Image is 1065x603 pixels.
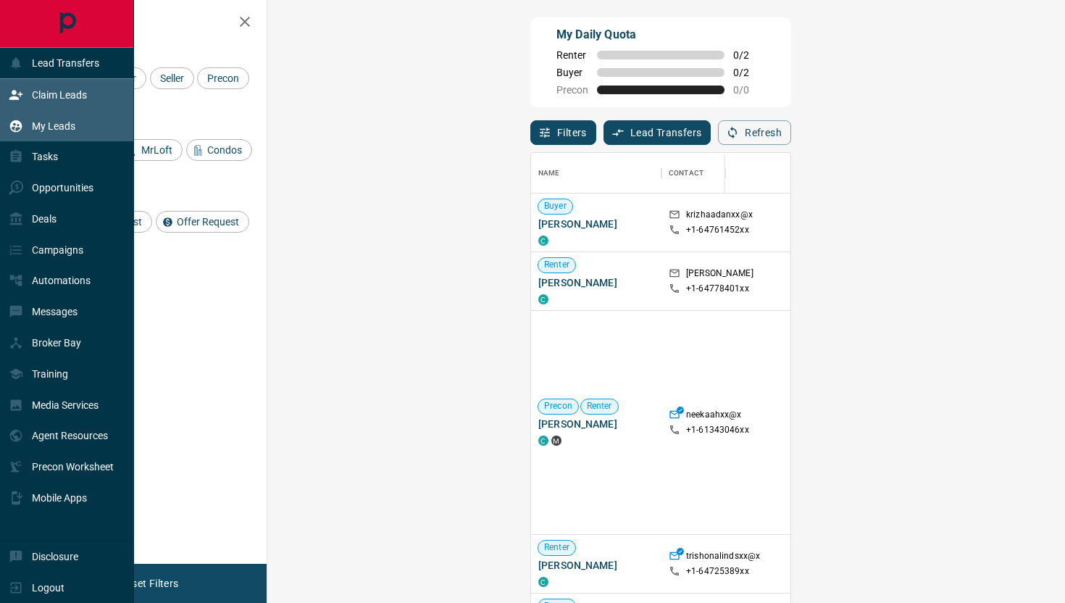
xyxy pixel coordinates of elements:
[686,283,749,295] p: +1- 64778401xx
[202,144,247,156] span: Condos
[556,67,588,78] span: Buyer
[538,275,654,290] span: [PERSON_NAME]
[538,236,548,246] div: condos.ca
[686,565,749,578] p: +1- 64725389xx
[686,424,749,436] p: +1- 61343046xx
[46,14,252,32] h2: Filters
[538,436,548,446] div: condos.ca
[538,558,654,573] span: [PERSON_NAME]
[202,72,244,84] span: Precon
[538,153,560,194] div: Name
[530,120,596,145] button: Filters
[110,571,188,596] button: Reset Filters
[150,67,194,89] div: Seller
[538,259,575,271] span: Renter
[538,200,572,212] span: Buyer
[686,209,753,224] p: krizhaadanxx@x
[186,139,252,161] div: Condos
[669,153,703,194] div: Contact
[136,144,177,156] span: MrLoft
[686,224,749,236] p: +1- 64761452xx
[733,49,765,61] span: 0 / 2
[581,400,618,412] span: Renter
[538,400,578,412] span: Precon
[120,139,183,161] div: MrLoft
[718,120,791,145] button: Refresh
[538,217,654,231] span: [PERSON_NAME]
[556,49,588,61] span: Renter
[538,417,654,431] span: [PERSON_NAME]
[686,267,753,283] p: [PERSON_NAME]
[733,84,765,96] span: 0 / 0
[556,84,588,96] span: Precon
[538,577,548,587] div: condos.ca
[538,294,548,304] div: condos.ca
[686,550,760,565] p: trishonalindsxx@x
[661,153,777,194] div: Contact
[531,153,661,194] div: Name
[603,120,711,145] button: Lead Transfers
[551,436,561,446] div: mrloft.ca
[156,211,249,233] div: Offer Request
[155,72,189,84] span: Seller
[733,67,765,78] span: 0 / 2
[556,26,765,43] p: My Daily Quota
[172,216,244,228] span: Offer Request
[686,409,741,424] p: neekaahxx@x
[538,541,575,554] span: Renter
[197,67,249,89] div: Precon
